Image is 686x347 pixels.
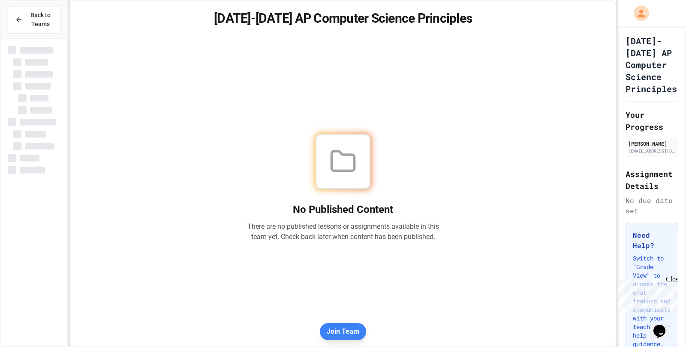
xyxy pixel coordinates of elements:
h2: No Published Content [247,203,439,216]
iframe: chat widget [615,275,677,312]
div: My Account [625,3,651,23]
iframe: chat widget [650,313,677,338]
span: Back to Teams [28,11,53,29]
h1: [DATE]-[DATE] AP Computer Science Principles [626,35,678,95]
div: Chat with us now!Close [3,3,59,54]
h3: Need Help? [633,230,671,251]
div: No due date set [626,195,678,216]
h2: Your Progress [626,109,678,133]
div: [PERSON_NAME] [628,140,676,147]
h2: Assignment Details [626,168,678,192]
p: There are no published lessons or assignments available in this team yet. Check back later when c... [247,221,439,242]
h1: [DATE]-[DATE] AP Computer Science Principles [81,11,605,26]
div: [EMAIL_ADDRESS][DOMAIN_NAME] [628,148,676,154]
button: Back to Teams [8,6,60,33]
button: Join Team [320,323,366,340]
